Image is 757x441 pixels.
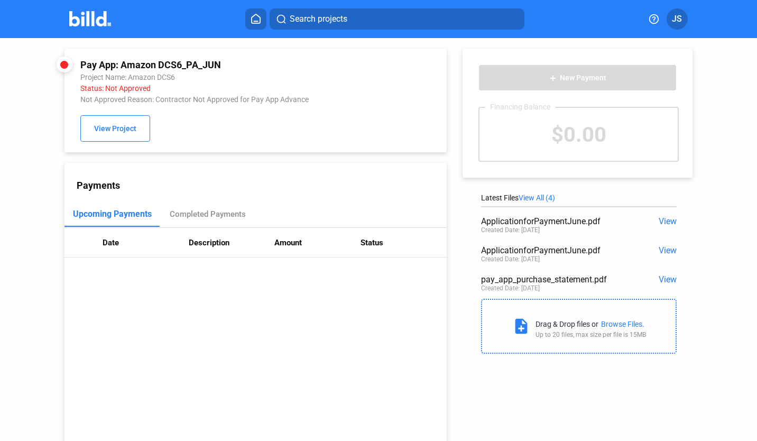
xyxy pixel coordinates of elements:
div: $0.00 [479,108,678,161]
div: Up to 20 files, max size per file is 15MB [536,331,646,338]
div: Completed Payments [170,209,246,219]
span: Search projects [290,13,347,25]
span: View [659,245,677,255]
span: View Project [94,125,136,133]
span: View [659,216,677,226]
div: Drag & Drop files or [536,320,598,328]
button: View Project [80,115,151,142]
div: Financing Balance [485,103,556,111]
button: Search projects [270,8,524,30]
div: Latest Files [481,194,677,202]
th: Amount [274,228,361,258]
th: Status [361,228,447,258]
div: Not Approved Reason: Contractor Not Approved for Pay App Advance [80,95,361,104]
div: ApplicationforPaymentJune.pdf [481,245,638,255]
div: Created Date: [DATE] [481,284,540,292]
div: Browse Files. [601,320,644,328]
div: Project Name: Amazon DCS6 [80,73,361,81]
div: pay_app_purchase_statement.pdf [481,274,638,284]
span: New Payment [560,74,606,82]
button: New Payment [478,65,677,91]
div: Pay App: Amazon DCS6_PA_JUN [80,59,361,70]
th: Date [103,228,189,258]
div: Payments [77,180,447,191]
div: Upcoming Payments [73,209,152,219]
div: Status: Not Approved [80,84,361,93]
button: JS [667,8,688,30]
span: View All (4) [519,194,555,202]
img: Billd Company Logo [69,11,111,26]
mat-icon: note_add [512,317,530,335]
div: ApplicationforPaymentJune.pdf [481,216,638,226]
span: View [659,274,677,284]
mat-icon: add [549,74,557,82]
div: Created Date: [DATE] [481,226,540,234]
th: Description [189,228,275,258]
span: JS [672,13,682,25]
div: Created Date: [DATE] [481,255,540,263]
